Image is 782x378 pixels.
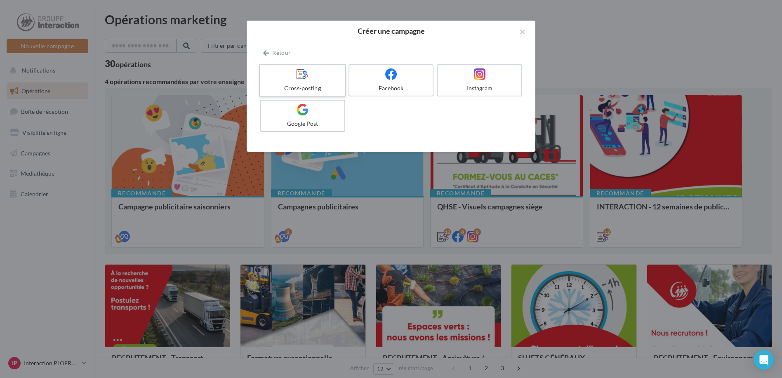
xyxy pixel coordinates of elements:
[264,120,341,128] div: Google Post
[260,27,522,35] h2: Créer une campagne
[263,84,342,92] div: Cross-posting
[441,84,518,92] div: Instagram
[353,84,430,92] div: Facebook
[754,350,774,370] div: Open Intercom Messenger
[260,48,294,58] button: Retour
